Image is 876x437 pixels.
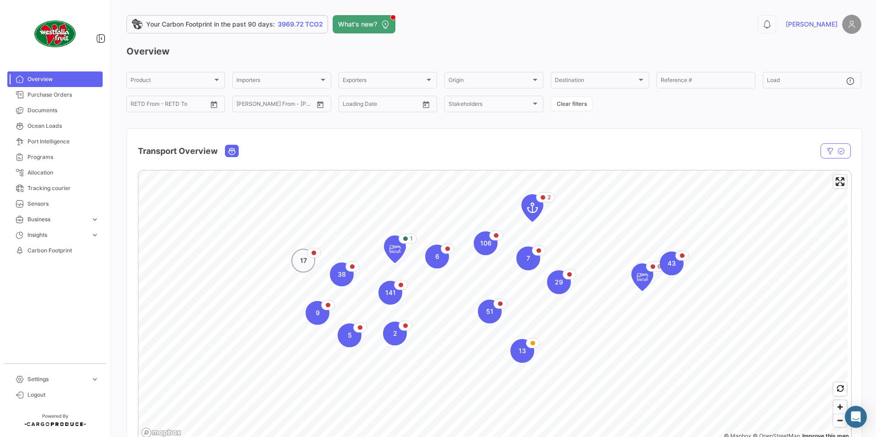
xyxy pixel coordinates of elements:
[478,300,502,323] div: Map marker
[393,329,397,338] span: 2
[330,262,354,286] div: Map marker
[547,270,571,294] div: Map marker
[7,103,103,118] a: Documents
[510,339,534,363] div: Map marker
[449,78,531,85] span: Origin
[91,231,99,239] span: expand_more
[449,102,531,109] span: Stakeholders
[236,102,249,109] input: From
[306,301,329,325] div: Map marker
[207,98,221,111] button: Open calendar
[278,20,323,29] span: 3969.72 TCO2
[419,98,433,111] button: Open calendar
[631,263,653,291] div: Map marker
[27,231,87,239] span: Insights
[551,96,593,111] button: Clear filters
[486,307,493,316] span: 51
[845,406,867,428] div: Abrir Intercom Messenger
[316,308,320,317] span: 9
[313,98,327,111] button: Open calendar
[138,145,218,158] h4: Transport Overview
[7,71,103,87] a: Overview
[27,75,99,83] span: Overview
[225,145,238,157] button: Ocean
[27,184,99,192] span: Tracking courier
[91,215,99,224] span: expand_more
[7,87,103,103] a: Purchase Orders
[27,391,99,399] span: Logout
[362,102,399,109] input: To
[236,78,318,85] span: Importers
[516,246,540,270] div: Map marker
[521,194,543,222] div: Map marker
[555,278,563,287] span: 29
[7,149,103,165] a: Programs
[547,193,551,202] span: 2
[519,346,526,355] span: 13
[833,414,847,427] button: Zoom out
[27,122,99,130] span: Ocean Loads
[91,375,99,383] span: expand_more
[27,215,87,224] span: Business
[27,169,99,177] span: Allocation
[786,20,838,29] span: [PERSON_NAME]
[126,45,861,58] h3: Overview
[131,78,213,85] span: Product
[842,15,861,34] img: placeholder-user.png
[343,102,356,109] input: From
[833,400,847,414] button: Zoom in
[385,288,396,297] span: 141
[300,256,307,265] span: 17
[660,251,684,275] div: Map marker
[657,262,661,271] span: 6
[348,331,352,340] span: 5
[435,252,439,261] span: 6
[131,102,143,109] input: From
[526,254,530,263] span: 7
[833,175,847,188] button: Enter fullscreen
[333,15,395,33] button: What's new?
[555,78,637,85] span: Destination
[338,270,346,279] span: 38
[27,375,87,383] span: Settings
[32,11,78,57] img: client-50.png
[343,78,425,85] span: Exporters
[27,153,99,161] span: Programs
[383,322,407,345] div: Map marker
[7,118,103,134] a: Ocean Loads
[7,165,103,180] a: Allocation
[668,259,676,268] span: 43
[27,106,99,115] span: Documents
[7,180,103,196] a: Tracking courier
[338,20,377,29] span: What's new?
[384,235,406,263] div: Map marker
[7,134,103,149] a: Port Intelligence
[27,200,99,208] span: Sensors
[338,323,361,347] div: Map marker
[256,102,292,109] input: To
[7,243,103,258] a: Carbon Footprint
[126,15,328,33] a: Your Carbon Footprint in the past 90 days:3969.72 TCO2
[27,246,99,255] span: Carbon Footprint
[291,249,315,273] div: Map marker
[27,91,99,99] span: Purchase Orders
[150,102,186,109] input: To
[146,20,275,29] span: Your Carbon Footprint in the past 90 days:
[474,231,498,255] div: Map marker
[410,235,413,243] span: 1
[480,239,492,248] span: 106
[27,137,99,146] span: Port Intelligence
[7,196,103,212] a: Sensors
[378,281,402,305] div: Map marker
[425,245,449,268] div: Map marker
